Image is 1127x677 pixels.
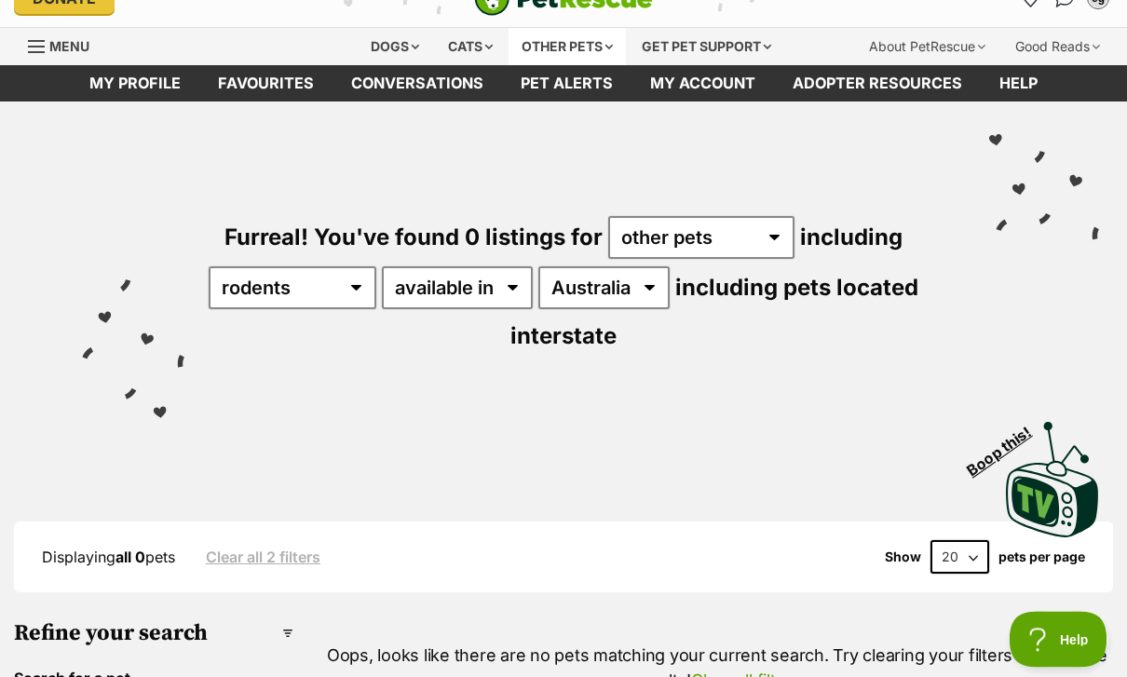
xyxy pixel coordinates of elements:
[14,621,293,647] h3: Refine your search
[206,549,320,566] a: Clear all 2 filters
[1002,29,1113,66] div: Good Reads
[774,66,981,102] a: Adopter resources
[358,29,432,66] div: Dogs
[333,66,502,102] a: conversations
[115,548,145,567] strong: all 0
[199,66,333,102] a: Favourites
[964,413,1050,480] span: Boop this!
[629,29,784,66] div: Get pet support
[1006,423,1099,538] img: PetRescue TV logo
[856,29,998,66] div: About PetRescue
[1010,612,1108,668] iframe: Help Scout Beacon - Open
[224,224,603,251] span: Furreal! You've found 0 listings for
[209,224,903,302] span: including
[435,29,506,66] div: Cats
[28,29,102,62] a: Menu
[1006,406,1099,542] a: Boop this!
[509,29,626,66] div: Other pets
[631,66,774,102] a: My account
[885,550,921,565] span: Show
[42,548,175,567] span: Displaying pets
[49,39,89,55] span: Menu
[981,66,1056,102] a: Help
[998,550,1085,565] label: pets per page
[71,66,199,102] a: My profile
[510,275,918,350] span: including pets located interstate
[502,66,631,102] a: Pet alerts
